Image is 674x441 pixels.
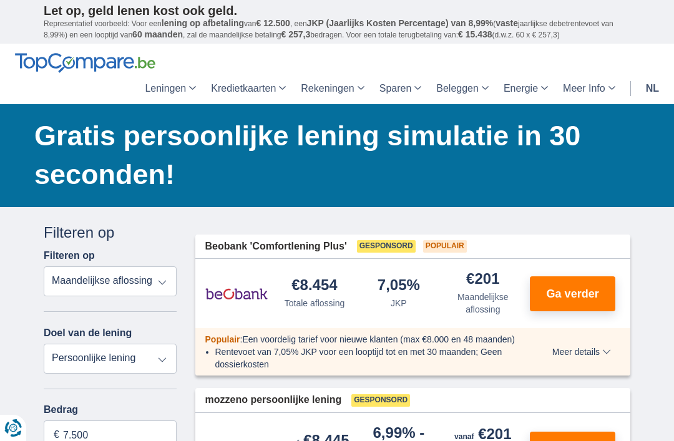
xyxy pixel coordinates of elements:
label: Doel van de lening [44,327,132,339]
a: Leningen [137,73,203,104]
a: Beleggen [429,73,496,104]
span: Gesponsord [351,394,410,407]
label: Bedrag [44,404,177,415]
span: lening op afbetaling [162,18,244,28]
label: Filteren op [44,250,95,261]
span: Populair [205,334,240,344]
span: € 15.438 [458,29,492,39]
span: mozzeno persoonlijke lening [205,393,342,407]
li: Rentevoet van 7,05% JKP voor een looptijd tot en met 30 maanden; Geen dossierkosten [215,346,525,371]
h1: Gratis persoonlijke lening simulatie in 30 seconden! [34,117,630,194]
div: €201 [466,271,499,288]
div: : [195,333,535,346]
span: Ga verder [547,288,599,299]
span: Een voordelig tarief voor nieuwe klanten (max €8.000 en 48 maanden) [242,334,515,344]
p: Representatief voorbeeld: Voor een van , een ( jaarlijkse debetrentevoet van 8,99%) en een loopti... [44,18,630,41]
span: 60 maanden [132,29,183,39]
div: JKP [391,297,407,309]
div: Filteren op [44,222,177,243]
span: vaste [496,18,518,28]
span: Populair [423,240,467,253]
span: Gesponsord [357,240,416,253]
div: Totale aflossing [285,297,345,309]
span: JKP (Jaarlijks Kosten Percentage) van 8,99% [307,18,494,28]
span: Beobank 'Comfortlening Plus' [205,240,347,254]
img: product.pl.alt Beobank [205,278,268,309]
div: €8.454 [291,278,337,294]
p: Let op, geld lenen kost ook geld. [44,3,630,18]
a: nl [638,73,667,104]
span: € 257,3 [281,29,310,39]
button: Meer details [543,347,620,357]
div: 7,05% [378,278,420,294]
div: Maandelijkse aflossing [446,291,520,316]
span: € 12.500 [256,18,290,28]
a: Sparen [372,73,429,104]
a: Meer Info [555,73,623,104]
a: Energie [496,73,555,104]
img: TopCompare [15,53,155,73]
button: Ga verder [530,276,615,311]
a: Rekeningen [293,73,371,104]
a: Kredietkaarten [203,73,293,104]
span: Meer details [552,347,611,356]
